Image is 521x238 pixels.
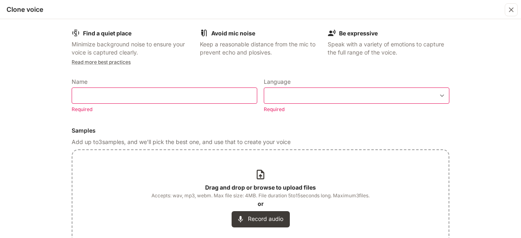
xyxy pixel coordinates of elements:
[7,5,43,14] h5: Clone voice
[72,59,131,65] a: Read more best practices
[264,79,291,85] p: Language
[211,30,255,37] b: Avoid mic noise
[200,40,322,57] p: Keep a reasonable distance from the mic to prevent echo and plosives.
[258,200,264,207] b: or
[72,127,449,135] h6: Samples
[339,30,378,37] b: Be expressive
[72,40,193,57] p: Minimize background noise to ensure your voice is captured clearly.
[72,105,252,114] p: Required
[72,138,449,146] p: Add up to 3 samples, and we'll pick the best one, and use that to create your voice
[232,211,290,227] button: Record audio
[83,30,131,37] b: Find a quiet place
[264,92,449,100] div: ​
[72,79,88,85] p: Name
[328,40,449,57] p: Speak with a variety of emotions to capture the full range of the voice.
[205,184,316,191] b: Drag and drop or browse to upload files
[264,105,444,114] p: Required
[151,192,370,200] span: Accepts: wav, mp3, webm. Max file size: 4MB. File duration 5 to 15 seconds long. Maximum 3 files.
